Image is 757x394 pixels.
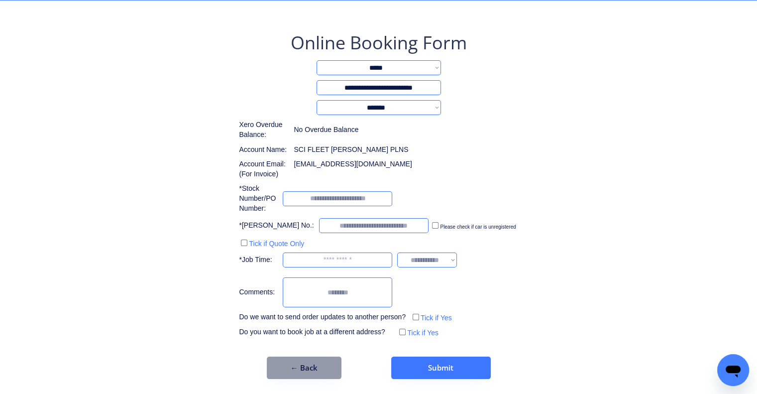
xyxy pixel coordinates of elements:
[291,30,467,55] div: Online Booking Form
[267,357,341,379] button: ← Back
[239,159,289,179] div: Account Email: (For Invoice)
[239,312,406,322] div: Do we want to send order updates to another person?
[717,354,749,386] iframe: Button to launch messaging window
[294,145,408,155] div: SCI FLEET [PERSON_NAME] PLNS
[239,184,278,213] div: *Stock Number/PO Number:
[239,120,289,139] div: Xero Overdue Balance:
[391,357,491,379] button: Submit
[239,327,392,337] div: Do you want to book job at a different address?
[421,314,452,322] label: Tick if Yes
[249,240,304,248] label: Tick if Quote Only
[294,125,358,135] div: No Overdue Balance
[239,145,289,155] div: Account Name:
[294,159,412,169] div: [EMAIL_ADDRESS][DOMAIN_NAME]
[239,221,314,231] div: *[PERSON_NAME] No.:
[440,224,516,230] label: Please check if car is unregistered
[239,287,278,297] div: Comments:
[407,329,438,337] label: Tick if Yes
[239,255,278,265] div: *Job Time:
